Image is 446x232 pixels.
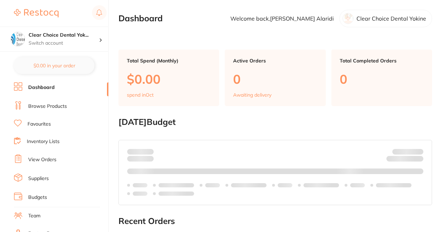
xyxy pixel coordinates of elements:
[233,92,271,98] p: Awaiting delivery
[159,191,194,196] p: Labels extended
[127,155,154,163] p: month
[278,182,292,188] p: Labels
[159,182,194,188] p: Labels extended
[205,182,220,188] p: Labels
[28,212,40,219] a: Team
[127,72,211,86] p: $0.00
[340,72,424,86] p: 0
[28,121,51,128] a: Favourites
[29,32,99,39] h4: Clear Choice Dental Yokine
[27,138,60,145] a: Inventory Lists
[303,182,339,188] p: Labels extended
[28,194,47,201] a: Budgets
[118,117,432,127] h2: [DATE] Budget
[141,148,154,155] strong: $0.00
[233,72,317,86] p: 0
[28,156,56,163] a: View Orders
[11,32,25,46] img: Clear Choice Dental Yokine
[118,14,163,23] h2: Dashboard
[133,182,147,188] p: Labels
[411,157,423,163] strong: $0.00
[14,5,59,21] a: Restocq Logo
[127,58,211,63] p: Total Spend (Monthly)
[14,57,94,74] button: $0.00 in your order
[127,92,154,98] p: spend in Oct
[29,40,99,47] p: Switch account
[230,15,334,22] p: Welcome back, [PERSON_NAME] Alaridi
[225,50,325,106] a: Active Orders0Awaiting delivery
[356,15,426,22] p: Clear Choice Dental Yokine
[28,175,49,182] a: Suppliers
[133,191,147,196] p: Labels
[127,149,154,154] p: Spent:
[376,182,412,188] p: Labels extended
[118,216,432,226] h2: Recent Orders
[410,148,423,155] strong: $NaN
[331,50,432,106] a: Total Completed Orders0
[14,9,59,17] img: Restocq Logo
[28,84,55,91] a: Dashboard
[386,155,423,163] p: Remaining:
[350,182,365,188] p: Labels
[28,103,67,110] a: Browse Products
[392,149,423,154] p: Budget:
[340,58,424,63] p: Total Completed Orders
[231,182,267,188] p: Labels extended
[233,58,317,63] p: Active Orders
[118,50,219,106] a: Total Spend (Monthly)$0.00spend inOct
